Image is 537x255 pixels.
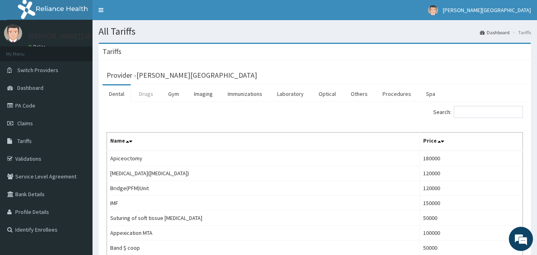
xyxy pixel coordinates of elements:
h1: All Tariffs [99,26,531,37]
td: 150000 [420,196,523,211]
span: [PERSON_NAME][GEOGRAPHIC_DATA] [443,6,531,14]
a: Others [344,85,374,102]
td: Apiceoctomy [107,151,420,166]
td: 100000 [420,226,523,240]
a: Immunizations [221,85,269,102]
td: IMF [107,196,420,211]
h3: Provider - [PERSON_NAME][GEOGRAPHIC_DATA] [107,72,257,79]
td: Appexication MTA [107,226,420,240]
td: 50000 [420,211,523,226]
a: Dashboard [480,29,510,36]
label: Search: [433,106,523,118]
a: Procedures [376,85,418,102]
td: Bridge(PFM)Unit [107,181,420,196]
a: Optical [312,85,342,102]
li: Tariffs [510,29,531,36]
p: [PERSON_NAME][GEOGRAPHIC_DATA] [28,33,147,40]
a: Laboratory [271,85,310,102]
h3: Tariffs [103,48,121,55]
span: Dashboard [17,84,43,91]
img: User Image [428,5,438,15]
span: Claims [17,120,33,127]
span: Switch Providers [17,66,58,74]
input: Search: [454,106,523,118]
td: 120000 [420,166,523,181]
td: Suturing of soft tissue [MEDICAL_DATA] [107,211,420,226]
a: Drugs [133,85,160,102]
a: Imaging [187,85,219,102]
img: User Image [4,24,22,42]
span: Tariffs [17,137,32,145]
th: Name [107,133,420,151]
td: [MEDICAL_DATA]([MEDICAL_DATA]) [107,166,420,181]
td: 180000 [420,151,523,166]
a: Online [28,44,47,50]
a: Dental [103,85,131,102]
a: Spa [420,85,442,102]
a: Gym [162,85,185,102]
th: Price [420,133,523,151]
td: 120000 [420,181,523,196]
